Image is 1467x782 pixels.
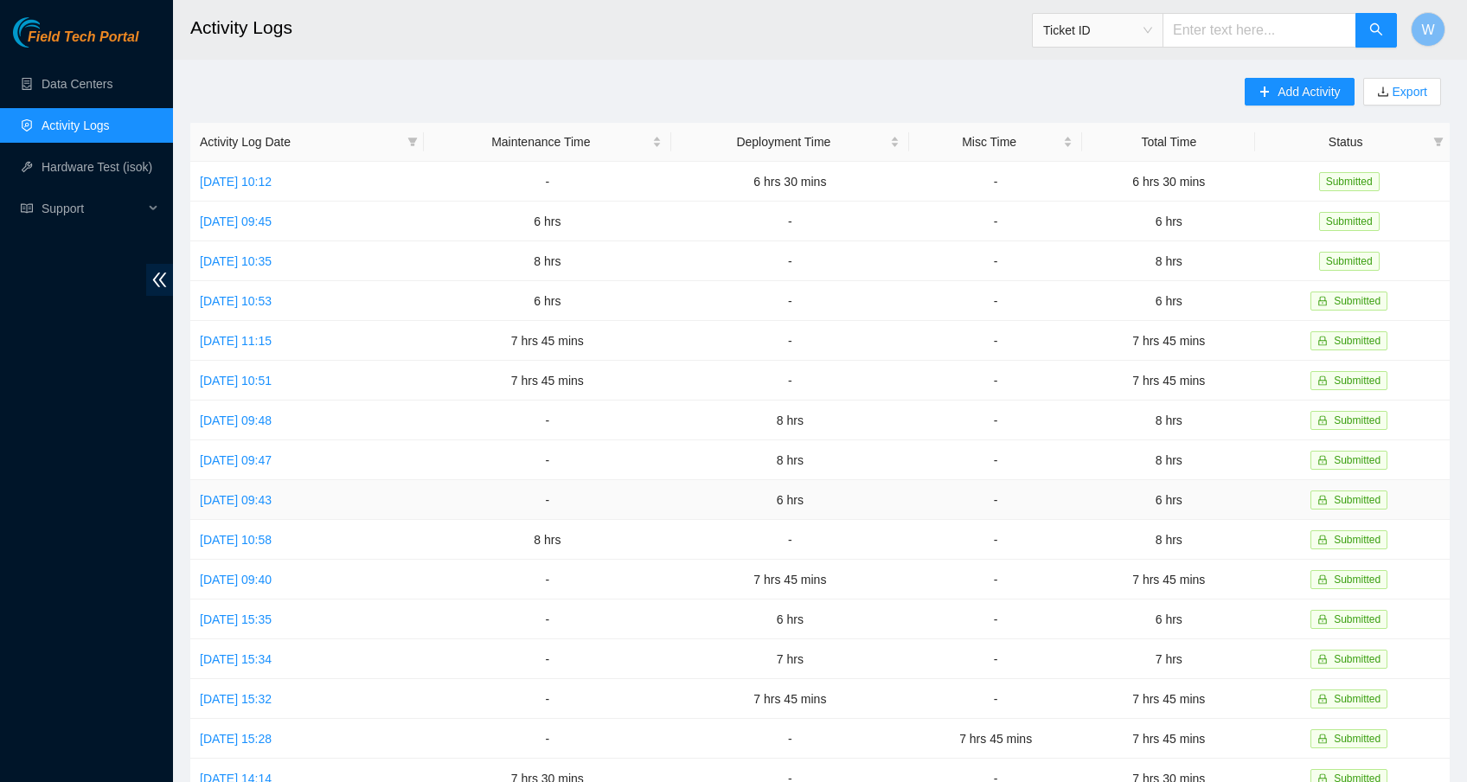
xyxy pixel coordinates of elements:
[424,639,671,679] td: -
[909,202,1082,241] td: -
[671,241,909,281] td: -
[200,294,272,308] a: [DATE] 10:53
[1334,414,1381,426] span: Submitted
[1317,614,1328,625] span: lock
[1317,694,1328,704] span: lock
[1355,13,1397,48] button: search
[1317,336,1328,346] span: lock
[1082,679,1255,719] td: 7 hrs 45 mins
[1334,613,1381,625] span: Submitted
[671,361,909,401] td: -
[671,639,909,679] td: 7 hrs
[1317,734,1328,744] span: lock
[28,29,138,46] span: Field Tech Portal
[200,132,400,151] span: Activity Log Date
[671,162,909,202] td: 6 hrs 30 mins
[200,175,272,189] a: [DATE] 10:12
[13,17,87,48] img: Akamai Technologies
[1317,296,1328,306] span: lock
[909,719,1082,759] td: 7 hrs 45 mins
[424,361,671,401] td: 7 hrs 45 mins
[404,129,421,155] span: filter
[1334,534,1381,546] span: Submitted
[407,137,418,147] span: filter
[1334,375,1381,387] span: Submitted
[1278,82,1340,101] span: Add Activity
[1363,78,1441,106] button: downloadExport
[1082,241,1255,281] td: 8 hrs
[146,264,173,296] span: double-left
[1377,86,1389,99] span: download
[424,599,671,639] td: -
[1369,22,1383,39] span: search
[909,281,1082,321] td: -
[424,440,671,480] td: -
[909,401,1082,440] td: -
[671,440,909,480] td: 8 hrs
[1082,202,1255,241] td: 6 hrs
[671,679,909,719] td: 7 hrs 45 mins
[1043,17,1152,43] span: Ticket ID
[909,639,1082,679] td: -
[909,162,1082,202] td: -
[1317,574,1328,585] span: lock
[1334,494,1381,506] span: Submitted
[909,599,1082,639] td: -
[424,679,671,719] td: -
[424,560,671,599] td: -
[42,119,110,132] a: Activity Logs
[1082,560,1255,599] td: 7 hrs 45 mins
[1259,86,1271,99] span: plus
[42,77,112,91] a: Data Centers
[424,401,671,440] td: -
[1317,455,1328,465] span: lock
[21,202,33,215] span: read
[671,520,909,560] td: -
[909,679,1082,719] td: -
[200,692,272,706] a: [DATE] 15:32
[909,241,1082,281] td: -
[1334,653,1381,665] span: Submitted
[671,480,909,520] td: 6 hrs
[424,202,671,241] td: 6 hrs
[42,191,144,226] span: Support
[1082,361,1255,401] td: 7 hrs 45 mins
[1319,172,1380,191] span: Submitted
[909,321,1082,361] td: -
[1430,129,1447,155] span: filter
[1334,733,1381,745] span: Submitted
[200,533,272,547] a: [DATE] 10:58
[1265,132,1426,151] span: Status
[1334,454,1381,466] span: Submitted
[1317,654,1328,664] span: lock
[1082,162,1255,202] td: 6 hrs 30 mins
[1082,520,1255,560] td: 8 hrs
[1082,719,1255,759] td: 7 hrs 45 mins
[200,334,272,348] a: [DATE] 11:15
[909,520,1082,560] td: -
[42,160,152,174] a: Hardware Test (isok)
[1334,574,1381,586] span: Submitted
[1245,78,1354,106] button: plusAdd Activity
[909,560,1082,599] td: -
[200,453,272,467] a: [DATE] 09:47
[1389,85,1427,99] a: Export
[1319,252,1380,271] span: Submitted
[671,202,909,241] td: -
[1082,401,1255,440] td: 8 hrs
[1082,599,1255,639] td: 6 hrs
[1082,321,1255,361] td: 7 hrs 45 mins
[1421,19,1434,41] span: W
[200,374,272,388] a: [DATE] 10:51
[909,361,1082,401] td: -
[1334,335,1381,347] span: Submitted
[424,480,671,520] td: -
[1334,295,1381,307] span: Submitted
[1082,123,1255,162] th: Total Time
[424,241,671,281] td: 8 hrs
[671,321,909,361] td: -
[424,520,671,560] td: 8 hrs
[200,573,272,586] a: [DATE] 09:40
[424,281,671,321] td: 6 hrs
[1317,535,1328,545] span: lock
